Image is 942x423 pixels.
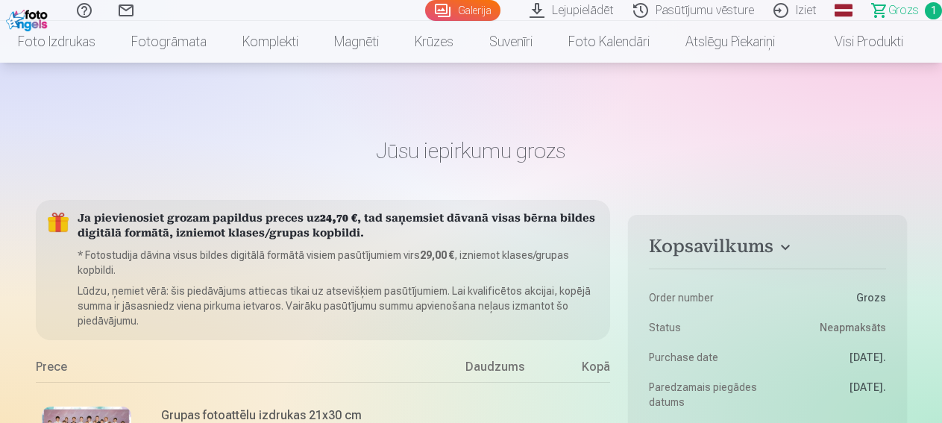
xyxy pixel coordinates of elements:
[439,358,550,382] div: Daudzums
[78,283,599,328] p: Lūdzu, ņemiet vērā: šis piedāvājums attiecas tikai uz atsevišķiem pasūtījumiem. Lai kvalificētos ...
[649,320,760,335] dt: Status
[471,21,550,63] a: Suvenīri
[224,21,316,63] a: Komplekti
[793,21,921,63] a: Visi produkti
[649,380,760,410] dt: Paredzamais piegādes datums
[820,320,886,335] span: Neapmaksāts
[320,213,357,225] b: 24,70 €
[775,350,886,365] dd: [DATE].
[888,1,919,19] span: Grozs
[78,212,599,242] h5: Ja pievienosiet grozam papildus preces uz , tad saņemsiet dāvanā visas bērna bildes digitālā form...
[649,350,760,365] dt: Purchase date
[397,21,471,63] a: Krūzes
[550,21,668,63] a: Foto kalendāri
[649,236,885,263] button: Kopsavilkums
[775,290,886,305] dd: Grozs
[420,249,454,261] b: 29,00 €
[925,2,942,19] span: 1
[113,21,224,63] a: Fotogrāmata
[78,248,599,278] p: * Fotostudija dāvina visus bildes digitālā formātā visiem pasūtījumiem virs , izniemot klases/gru...
[36,137,907,164] h1: Jūsu iepirkumu grozs
[668,21,793,63] a: Atslēgu piekariņi
[316,21,397,63] a: Magnēti
[550,358,610,382] div: Kopā
[36,358,439,382] div: Prece
[649,290,760,305] dt: Order number
[775,380,886,410] dd: [DATE].
[6,6,51,31] img: /fa1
